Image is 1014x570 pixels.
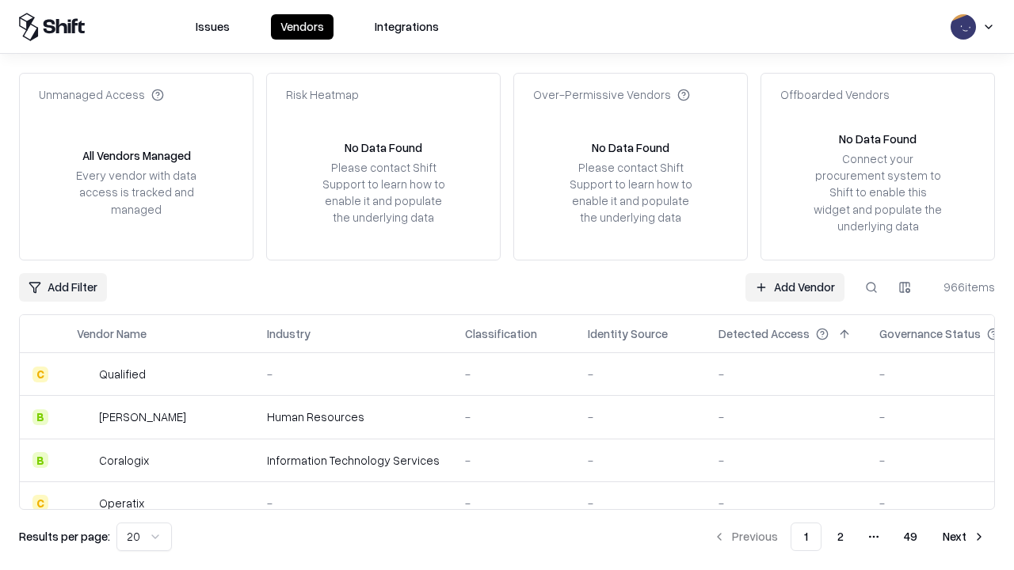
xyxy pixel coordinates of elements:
div: - [719,366,854,382]
div: - [465,366,562,382]
button: 1 [791,522,821,551]
img: Deel [77,409,93,425]
img: Operatix [77,495,93,511]
div: - [588,495,693,511]
div: - [465,495,562,511]
div: - [465,452,562,469]
img: Qualified [77,367,93,382]
div: Industry [267,325,311,342]
div: All Vendors Managed [82,147,191,164]
button: Issues [186,14,239,40]
div: Governance Status [879,325,981,342]
div: Detected Access [719,325,810,342]
div: No Data Found [839,131,917,147]
nav: pagination [703,522,995,551]
div: Unmanaged Access [39,86,164,103]
div: Please contact Shift Support to learn how to enable it and populate the underlying data [565,159,696,226]
div: - [267,495,440,511]
div: C [32,495,48,511]
button: Vendors [271,14,334,40]
div: Every vendor with data access is tracked and managed [71,167,202,217]
div: Classification [465,325,537,342]
div: B [32,409,48,425]
div: Connect your procurement system to Shift to enable this widget and populate the underlying data [812,150,943,234]
div: Qualified [99,366,146,382]
div: [PERSON_NAME] [99,408,186,425]
div: Offboarded Vendors [780,86,890,103]
div: No Data Found [345,139,422,156]
div: No Data Found [592,139,669,156]
div: Information Technology Services [267,452,440,469]
div: Operatix [99,495,144,511]
div: - [588,366,693,382]
div: Vendor Name [77,325,147,342]
div: - [267,366,440,382]
div: - [588,408,693,425]
button: Integrations [365,14,448,40]
button: 49 [891,522,930,551]
button: Add Filter [19,273,107,302]
div: - [719,495,854,511]
div: B [32,452,48,468]
div: 966 items [932,279,995,295]
button: Next [933,522,995,551]
p: Results per page: [19,528,110,545]
div: C [32,367,48,382]
div: - [719,408,854,425]
button: 2 [825,522,856,551]
div: Please contact Shift Support to learn how to enable it and populate the underlying data [318,159,449,226]
div: Human Resources [267,408,440,425]
div: Over-Permissive Vendors [533,86,690,103]
div: Identity Source [588,325,668,342]
div: - [588,452,693,469]
div: Coralogix [99,452,149,469]
div: - [719,452,854,469]
img: Coralogix [77,452,93,468]
a: Add Vendor [745,273,844,302]
div: Risk Heatmap [286,86,359,103]
div: - [465,408,562,425]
